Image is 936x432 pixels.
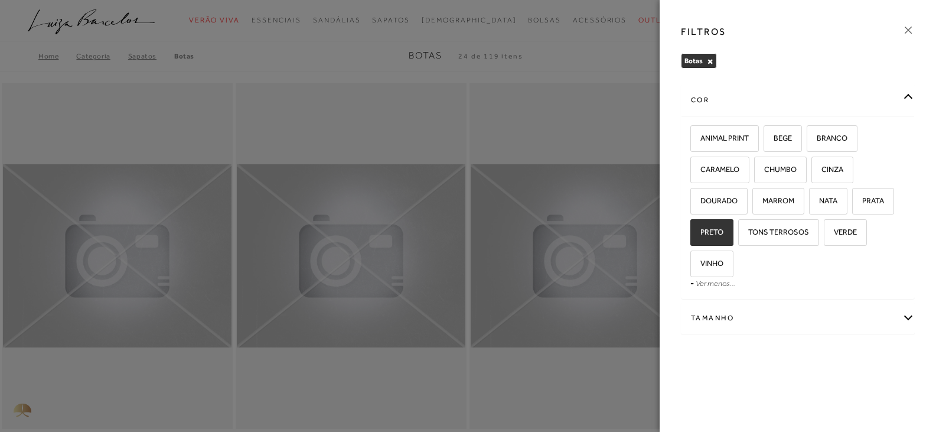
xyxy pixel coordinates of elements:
input: VINHO [689,259,700,271]
input: CINZA [810,165,821,177]
span: CARAMELO [692,165,739,174]
span: ANIMAL PRINT [692,134,749,142]
input: VERDE [822,228,834,240]
input: CARAMELO [689,165,700,177]
span: MARROM [754,196,794,205]
span: CHUMBO [755,165,797,174]
span: PRATA [853,196,884,205]
input: PRATA [850,197,862,209]
span: DOURADO [692,196,738,205]
a: Ver menos... [696,279,735,288]
button: Botas Close [707,57,713,66]
span: BRANCO [808,134,847,142]
input: ANIMAL PRINT [689,134,700,146]
div: cor [681,85,914,116]
span: CINZA [813,165,843,174]
span: - [690,278,694,288]
input: NATA [807,197,819,209]
input: DOURADO [689,197,700,209]
h3: FILTROS [681,25,726,38]
span: BEGE [765,134,792,142]
input: MARROM [751,197,762,209]
span: VINHO [692,259,723,268]
span: VERDE [825,228,857,236]
input: TONS TERROSOS [736,228,748,240]
div: Tamanho [681,303,914,334]
input: CHUMBO [752,165,764,177]
span: TONS TERROSOS [739,228,809,236]
input: BEGE [762,134,774,146]
input: PRETO [689,228,700,240]
span: NATA [810,196,837,205]
input: BRANCO [805,134,817,146]
span: Botas [684,57,703,65]
span: PRETO [692,228,723,236]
